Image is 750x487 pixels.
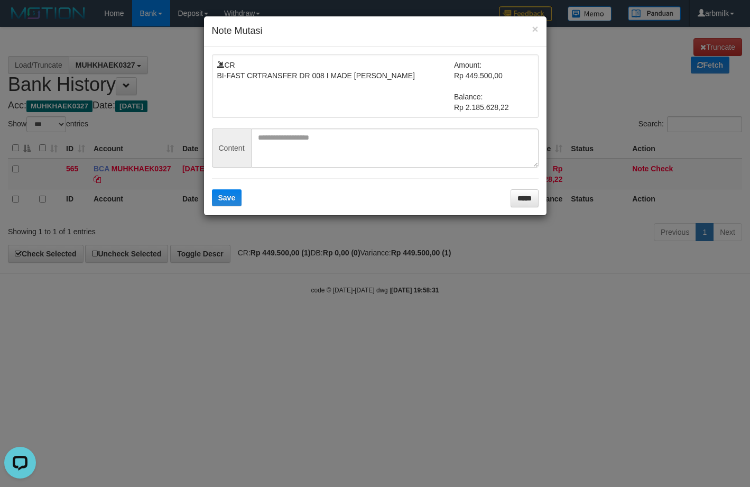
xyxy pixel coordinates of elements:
span: Save [218,194,236,202]
button: Open LiveChat chat widget [4,4,36,36]
h4: Note Mutasi [212,24,539,38]
td: CR BI-FAST CRTRANSFER DR 008 I MADE [PERSON_NAME] [217,60,455,113]
span: Content [212,128,251,168]
button: × [532,23,538,34]
button: Save [212,189,242,206]
td: Amount: Rp 449.500,00 Balance: Rp 2.185.628,22 [454,60,533,113]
